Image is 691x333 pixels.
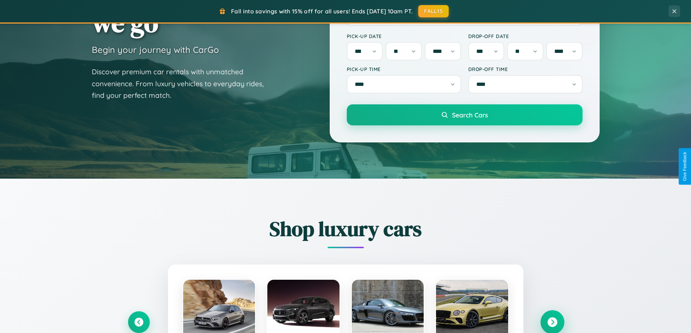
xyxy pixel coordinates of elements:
h3: Begin your journey with CarGo [92,44,219,55]
p: Discover premium car rentals with unmatched convenience. From luxury vehicles to everyday rides, ... [92,66,273,101]
span: Fall into savings with 15% off for all users! Ends [DATE] 10am PT. [231,8,413,15]
button: Search Cars [347,104,583,125]
label: Drop-off Time [468,66,583,72]
label: Pick-up Date [347,33,461,39]
div: Give Feedback [682,152,687,181]
button: FALL15 [418,5,449,17]
h2: Shop luxury cars [128,215,563,243]
span: Search Cars [452,111,488,119]
label: Pick-up Time [347,66,461,72]
label: Drop-off Date [468,33,583,39]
